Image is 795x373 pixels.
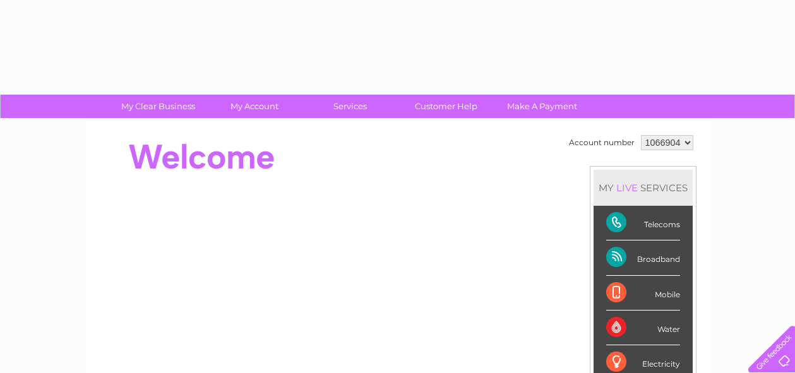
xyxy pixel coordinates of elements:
a: My Account [202,95,306,118]
div: MY SERVICES [594,170,693,206]
a: Services [298,95,402,118]
a: Make A Payment [490,95,594,118]
div: Telecoms [606,206,680,240]
a: Customer Help [394,95,498,118]
a: My Clear Business [106,95,210,118]
div: LIVE [614,182,640,194]
div: Mobile [606,276,680,311]
td: Account number [566,132,638,153]
div: Broadband [606,240,680,275]
div: Water [606,311,680,345]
